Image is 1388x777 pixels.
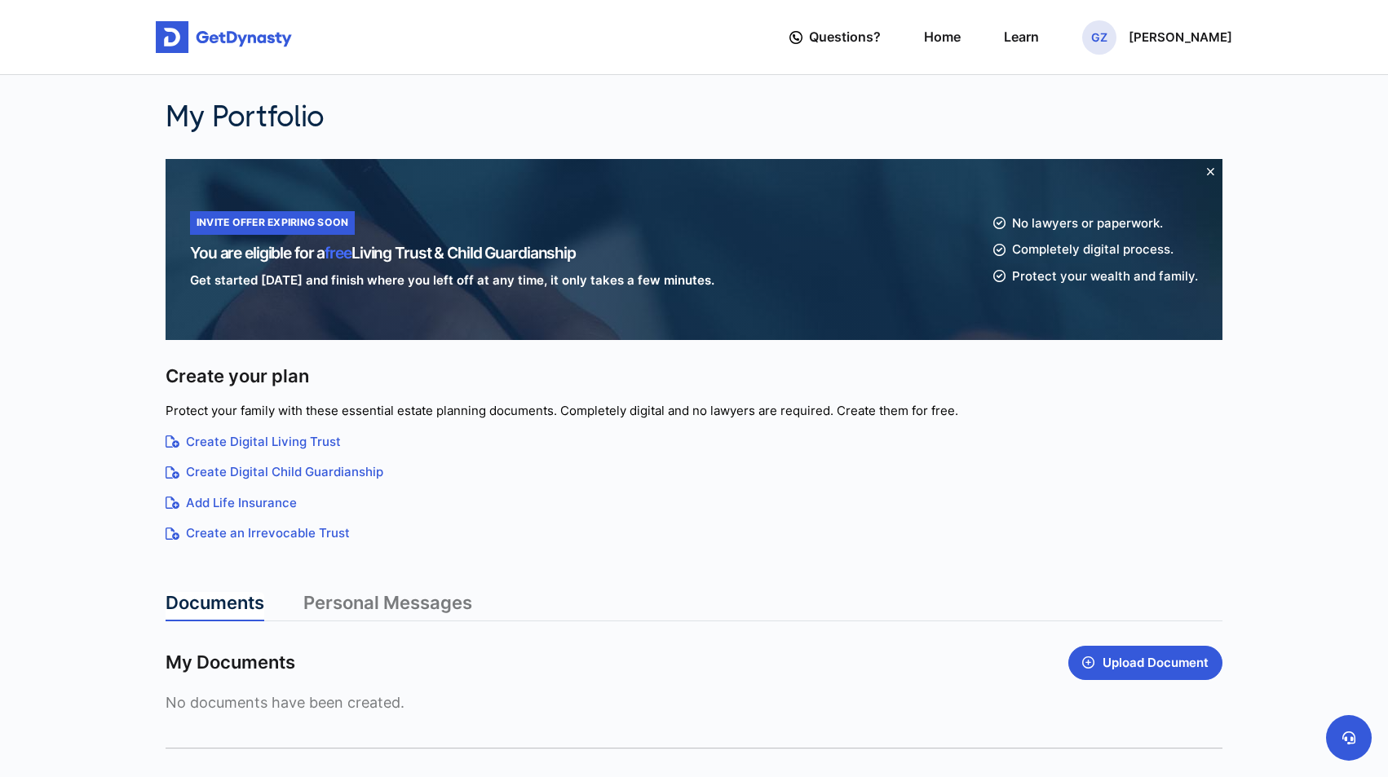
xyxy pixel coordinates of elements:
span: Questions? [809,22,881,52]
a: Create Digital Child Guardianship [166,463,1222,482]
span: free [325,243,351,263]
h2: My Portfolio [166,99,949,135]
button: GZ[PERSON_NAME] [1082,20,1232,55]
a: Protect your wealth and family. [993,267,1198,286]
a: Completely digital process. [993,241,1198,259]
h3: Get started [DATE] and finish where you left off at any time, it only takes a few minutes. [190,272,714,289]
p: [PERSON_NAME] [1129,31,1232,44]
a: Questions? [789,14,881,60]
button: Upload Document [1068,646,1222,680]
span: My Documents [166,651,295,674]
a: Create Digital Living Trust [166,433,1222,452]
span: Create your plan [166,364,309,388]
div: INVITE OFFER EXPIRING SOON [190,211,355,234]
a: Documents [166,592,264,621]
a: Add Life Insurance [166,494,1222,513]
a: No lawyers or paperwork. [993,214,1198,233]
a: Create an Irrevocable Trust [166,524,1222,543]
a: Home [924,14,961,60]
img: Get started for free with Dynasty Trust Company [156,21,292,54]
a: Learn [1004,14,1039,60]
span: GZ [1082,20,1116,55]
span: No documents have been created. [166,694,1222,711]
h1: You are eligible for a Living Trust & Child Guardianship [190,243,576,264]
p: Protect your family with these essential estate planning documents. Completely digital and no law... [166,402,1222,421]
a: Personal Messages [303,592,472,621]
